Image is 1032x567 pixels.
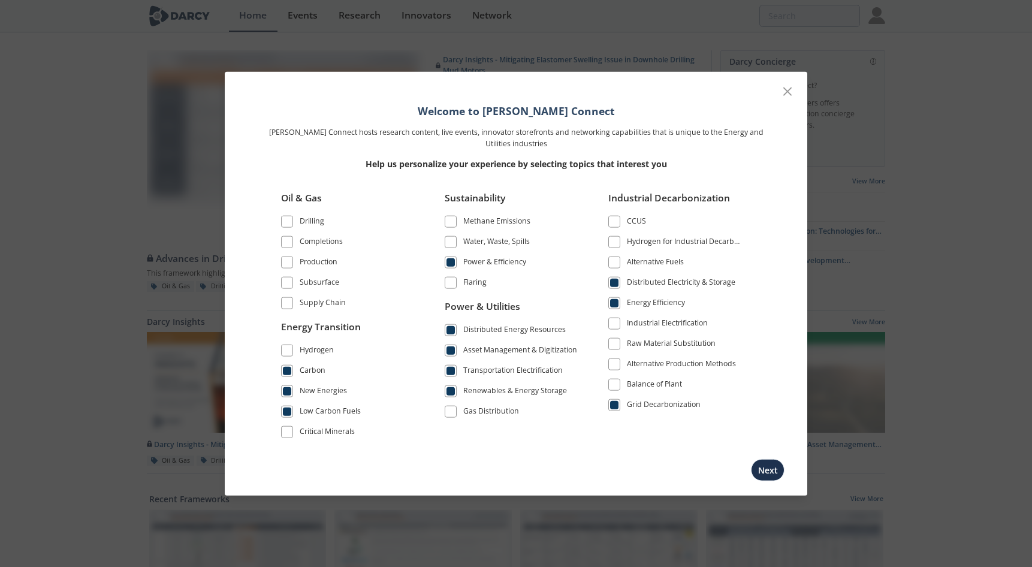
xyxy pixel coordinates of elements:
div: Energy Efficiency [627,297,685,312]
div: Power & Utilities [445,299,579,322]
div: Flaring [463,277,487,291]
div: Production [300,257,337,271]
div: Renewables & Energy Storage [463,385,567,399]
div: New Energies [300,385,347,399]
div: Water, Waste, Spills [463,236,530,251]
div: Critical Minerals [300,426,355,440]
p: [PERSON_NAME] Connect hosts research content, live events, innovator storefronts and networking c... [264,127,768,149]
div: Balance of Plant [627,379,682,393]
div: Asset Management & Digitization [463,344,577,358]
div: Low Carbon Fuels [300,405,361,420]
div: Oil & Gas [281,191,415,214]
div: Distributed Energy Resources [463,324,566,338]
div: Methane Emissions [463,216,530,230]
div: Sustainability [445,191,579,214]
div: Raw Material Substitution [627,338,716,352]
div: Energy Transition [281,319,415,342]
div: Completions [300,236,343,251]
div: Gas Distribution [463,405,519,420]
div: Supply Chain [300,297,346,312]
div: Hydrogen [300,344,334,358]
div: Distributed Electricity & Storage [627,277,735,291]
div: Drilling [300,216,324,230]
div: Transportation Electrification [463,364,563,379]
div: Industrial Decarbonization [608,191,743,214]
div: Carbon [300,364,325,379]
h1: Welcome to [PERSON_NAME] Connect [264,103,768,119]
button: Next [751,459,784,481]
div: Power & Efficiency [463,257,526,271]
div: Alternative Production Methods [627,358,736,373]
p: Help us personalize your experience by selecting topics that interest you [264,158,768,170]
div: Industrial Electrification [627,318,708,332]
div: CCUS [627,216,646,230]
div: Hydrogen for Industrial Decarbonization [627,236,743,251]
div: Alternative Fuels [627,257,684,271]
div: Subsurface [300,277,339,291]
div: Grid Decarbonization [627,399,701,414]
